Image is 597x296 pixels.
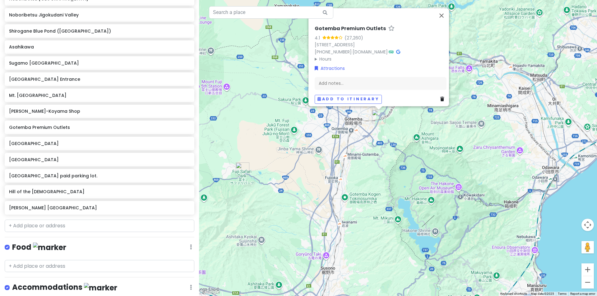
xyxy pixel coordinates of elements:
[315,25,386,32] h6: Gotemba Premium Outlets
[500,292,527,296] button: Keyboard shortcuts
[9,125,190,130] h6: Gotemba Premium Outlets
[9,189,190,194] h6: Hill of the [DEMOGRAPHIC_DATA]
[315,77,447,90] div: Add notes...
[9,205,190,211] h6: [PERSON_NAME] [GEOGRAPHIC_DATA]
[33,243,66,252] img: marker
[315,49,352,55] a: [PHONE_NUMBER]
[5,260,194,272] input: + Add place or address
[353,49,388,55] a: [DOMAIN_NAME]
[345,34,363,41] div: (27,260)
[581,263,594,276] button: Zoom in
[9,108,190,114] h6: [PERSON_NAME]-Koyama Shop
[581,219,594,231] button: Map camera controls
[9,60,190,66] h6: Sugamo [GEOGRAPHIC_DATA]
[440,96,447,102] a: Delete place
[388,25,395,32] a: Star place
[9,173,190,179] h6: [GEOGRAPHIC_DATA] paid parking lot.
[315,56,447,62] summary: Hours
[315,95,382,104] button: Add to itinerary
[9,141,190,146] h6: [GEOGRAPHIC_DATA]
[396,50,400,54] i: Google Maps
[9,28,190,34] h6: Shirogane Blue Pond ([GEOGRAPHIC_DATA])
[84,283,117,293] img: marker
[372,110,386,123] div: Gotemba Premium Outlets
[389,50,394,54] i: Tripadvisor
[9,12,190,18] h6: Noboribetsu Jigokudani Valley
[201,288,221,296] img: Google
[531,292,554,295] span: Map data ©2025
[5,220,194,232] input: + Add place or address
[236,162,249,176] div: Fuji Safari Park
[9,44,190,50] h6: Asahikawa
[315,42,355,48] a: [STREET_ADDRESS]
[434,8,449,23] button: Close
[315,34,322,41] div: 4.1
[581,241,594,253] button: Drag Pegman onto the map to open Street View
[315,25,447,62] div: · ·
[209,6,333,19] input: Search a place
[12,242,66,253] h4: Food
[581,276,594,289] button: Zoom out
[9,76,190,82] h6: [GEOGRAPHIC_DATA] Entrance
[558,292,567,295] a: Terms (opens in new tab)
[315,65,345,72] a: Attractions
[201,288,221,296] a: Open this area in Google Maps (opens a new window)
[12,282,117,293] h4: Accommodations
[570,292,595,295] a: Report a map error
[9,93,190,98] h6: Mt. [GEOGRAPHIC_DATA]
[9,157,190,162] h6: [GEOGRAPHIC_DATA]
